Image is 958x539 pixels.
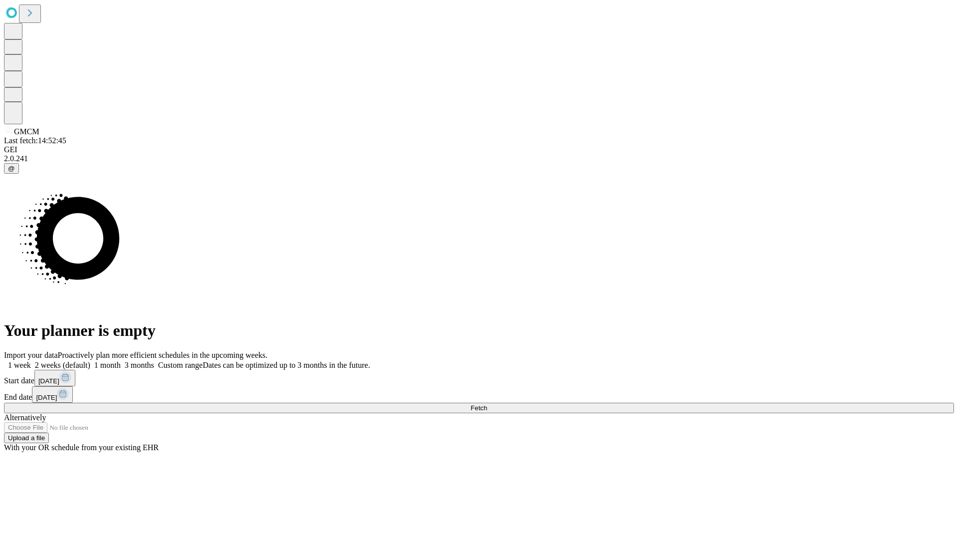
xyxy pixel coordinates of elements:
[4,370,954,386] div: Start date
[32,386,73,403] button: [DATE]
[4,145,954,154] div: GEI
[471,404,487,412] span: Fetch
[36,394,57,401] span: [DATE]
[4,136,66,145] span: Last fetch: 14:52:45
[125,361,154,369] span: 3 months
[8,165,15,172] span: @
[4,443,159,452] span: With your OR schedule from your existing EHR
[35,361,90,369] span: 2 weeks (default)
[14,127,39,136] span: GMCM
[4,321,954,340] h1: Your planner is empty
[203,361,370,369] span: Dates can be optimized up to 3 months in the future.
[158,361,203,369] span: Custom range
[4,403,954,413] button: Fetch
[34,370,75,386] button: [DATE]
[4,433,49,443] button: Upload a file
[94,361,121,369] span: 1 month
[4,413,46,422] span: Alternatively
[4,351,58,359] span: Import your data
[58,351,267,359] span: Proactively plan more efficient schedules in the upcoming weeks.
[4,163,19,174] button: @
[4,154,954,163] div: 2.0.241
[4,386,954,403] div: End date
[8,361,31,369] span: 1 week
[38,377,59,385] span: [DATE]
